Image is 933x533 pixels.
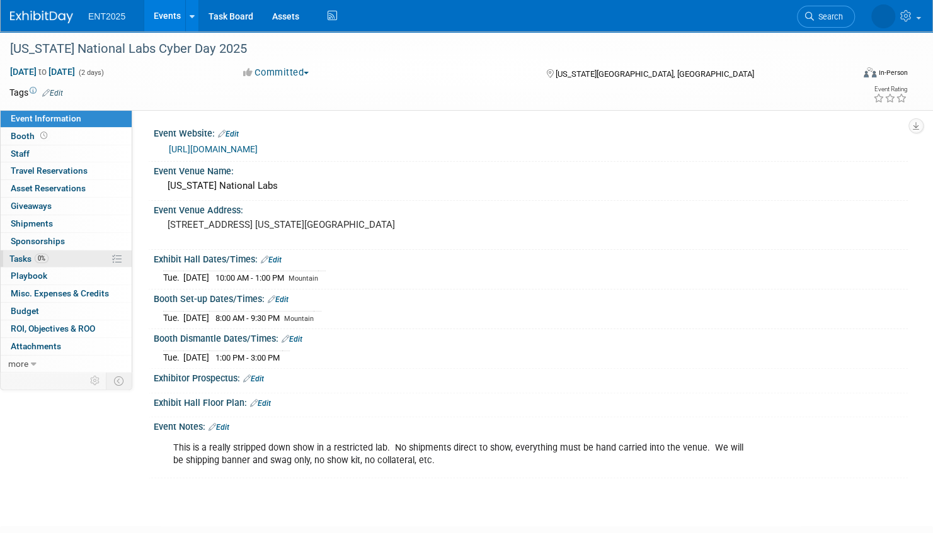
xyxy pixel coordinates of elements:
[261,255,282,264] a: Edit
[1,233,132,250] a: Sponsorships
[183,351,209,364] td: [DATE]
[154,162,908,177] div: Event Venue Name:
[106,373,132,389] td: Toggle Event Tabs
[215,353,280,362] span: 1:00 PM - 3:00 PM
[215,273,284,283] span: 10:00 AM - 1:00 PM
[154,369,908,385] div: Exhibitor Prospectus:
[11,341,61,351] span: Attachments
[878,68,908,77] div: In-Person
[864,67,876,77] img: Format-Inperson.png
[11,218,53,228] span: Shipments
[38,131,50,140] span: Booth not reserved yet
[268,295,289,304] a: Edit
[163,176,898,196] div: [US_STATE] National Labs
[1,356,132,373] a: more
[284,315,314,323] span: Mountain
[1,338,132,355] a: Attachments
[163,311,183,324] td: Tue.
[163,271,183,284] td: Tue.
[1,303,132,320] a: Budget
[154,250,908,266] div: Exhibit Hall Dates/Times:
[154,124,908,140] div: Event Website:
[11,183,86,193] span: Asset Reservations
[9,254,49,264] span: Tasks
[1,128,132,145] a: Booth
[814,12,843,21] span: Search
[11,113,81,123] span: Event Information
[1,110,132,127] a: Event Information
[1,285,132,302] a: Misc. Expenses & Credits
[871,4,895,28] img: Rose Bodin
[1,250,132,267] a: Tasks0%
[154,201,908,216] div: Event Venue Address:
[1,198,132,215] a: Giveaways
[154,417,908,434] div: Event Notes:
[11,236,65,246] span: Sponsorships
[8,359,28,369] span: more
[243,374,264,383] a: Edit
[9,66,76,77] span: [DATE] [DATE]
[873,86,907,93] div: Event Rating
[215,313,280,323] span: 8:00 AM - 9:30 PM
[11,166,88,176] span: Travel Reservations
[797,6,855,28] a: Search
[42,89,63,98] a: Edit
[11,323,95,334] span: ROI, Objectives & ROO
[1,162,132,179] a: Travel Reservations
[11,149,30,159] span: Staff
[11,201,52,211] span: Giveaways
[11,306,39,316] span: Budget
[774,65,908,84] div: Event Format
[250,399,271,408] a: Edit
[289,274,318,283] span: Mountain
[11,288,109,298] span: Misc. Expenses & Credits
[37,67,49,77] span: to
[183,271,209,284] td: [DATE]
[11,131,50,141] span: Booth
[88,11,125,21] span: ENT2025
[9,86,63,99] td: Tags
[239,66,314,79] button: Committed
[10,11,73,23] img: ExhibitDay
[555,69,753,79] span: [US_STATE][GEOGRAPHIC_DATA], [GEOGRAPHIC_DATA]
[6,38,832,60] div: [US_STATE] National Labs Cyber Day 2025
[168,219,454,230] pre: [STREET_ADDRESS] [US_STATE][GEOGRAPHIC_DATA]
[35,254,49,263] span: 0%
[282,335,302,344] a: Edit
[1,215,132,232] a: Shipments
[11,271,47,281] span: Playbook
[218,130,239,138] a: Edit
[77,69,104,77] span: (2 days)
[1,145,132,162] a: Staff
[84,373,106,389] td: Personalize Event Tab Strip
[154,329,908,345] div: Booth Dismantle Dates/Times:
[1,267,132,284] a: Playbook
[209,423,229,432] a: Edit
[1,180,132,197] a: Asset Reservations
[163,351,183,364] td: Tue.
[183,311,209,324] td: [DATE]
[154,393,908,410] div: Exhibit Hall Floor Plan:
[164,435,763,473] div: This is a really stripped down show in a restricted lab. No shipments direct to show, everything ...
[1,320,132,337] a: ROI, Objectives & ROO
[154,289,908,306] div: Booth Set-up Dates/Times:
[169,144,258,154] a: [URL][DOMAIN_NAME]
